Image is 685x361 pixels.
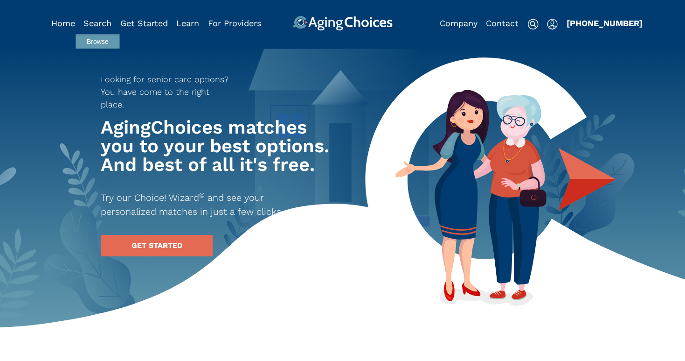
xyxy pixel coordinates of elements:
div: Popover trigger [83,16,111,31]
p: Looking for senior care options? You have come to the right place. [101,73,235,111]
a: Company [440,18,477,28]
div: Popover trigger [547,16,558,31]
img: user-icon.svg [547,19,558,30]
a: Learn [176,18,199,28]
a: Contact [486,18,519,28]
a: [PHONE_NUMBER] [567,18,643,28]
a: Search [83,18,111,28]
a: Home [51,18,75,28]
a: Browse [76,35,120,49]
sup: © [199,191,205,199]
a: GET STARTED [101,235,213,256]
a: Get Started [120,18,168,28]
img: AgingChoices [292,16,392,31]
p: Try our Choice! Wizard and see your personalized matches in just a few clicks. [101,191,317,219]
img: search-icon.svg [527,19,539,30]
h1: AgingChoices matches you to your best options. And best of all it's free. [101,118,334,174]
a: For Providers [208,18,261,28]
